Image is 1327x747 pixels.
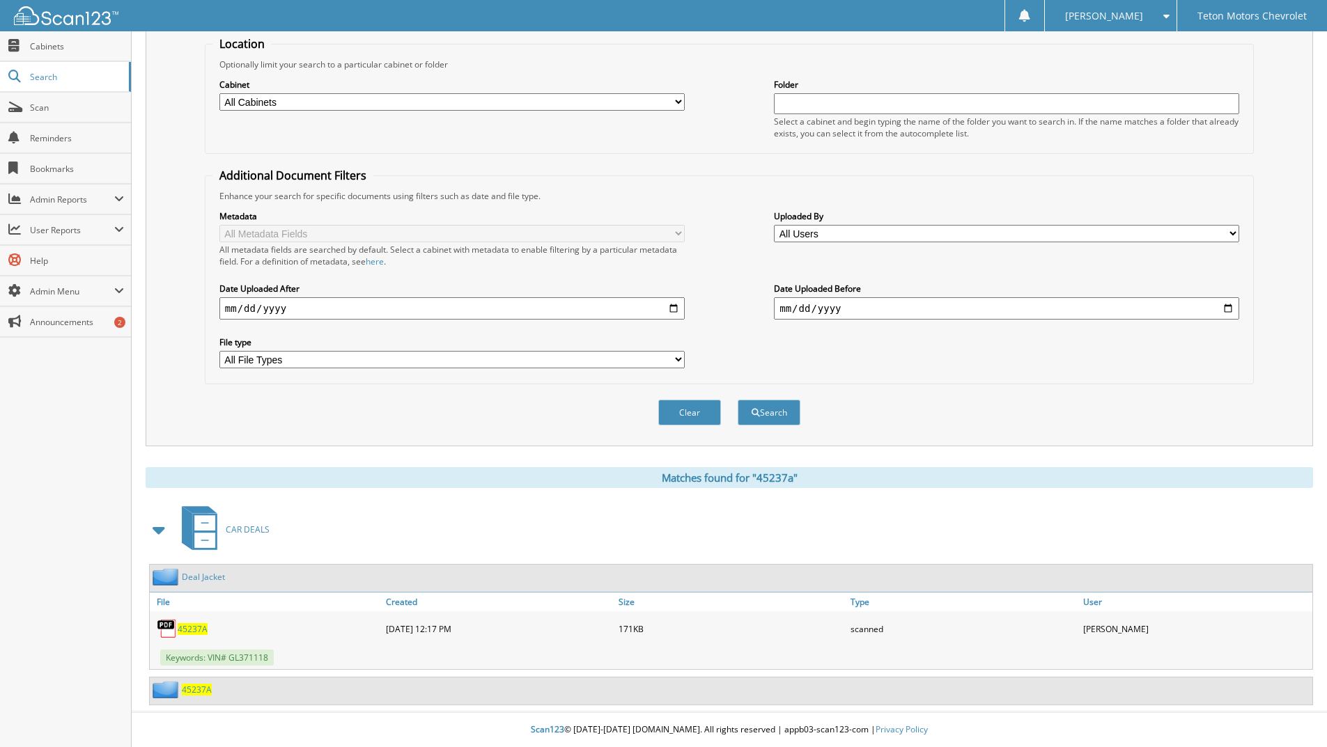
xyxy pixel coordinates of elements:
span: Admin Menu [30,285,114,297]
a: Privacy Policy [876,723,928,735]
a: CAR DEALS [173,502,270,557]
span: Announcements [30,316,124,328]
img: folder2.png [153,681,182,698]
button: Clear [658,400,721,425]
span: Reminders [30,132,124,144]
span: [PERSON_NAME] [1065,12,1143,20]
legend: Additional Document Filters [212,168,373,183]
label: Uploaded By [774,210,1239,222]
input: end [774,297,1239,320]
legend: Location [212,36,272,52]
img: scan123-logo-white.svg [14,6,118,25]
a: File [150,592,382,611]
a: 45237A [178,623,208,635]
span: Keywords: VIN# GL371118 [160,650,274,666]
img: folder2.png [153,568,182,585]
label: File type [219,336,685,348]
label: Cabinet [219,79,685,91]
span: Help [30,255,124,267]
span: Bookmarks [30,163,124,175]
div: © [DATE]-[DATE] [DOMAIN_NAME]. All rights reserved | appb03-scan123-com | [132,713,1327,747]
span: Scan123 [531,723,564,735]
div: [PERSON_NAME] [1080,615,1312,643]
a: Created [382,592,615,611]
div: Matches found for "45237a" [146,467,1313,488]
div: Enhance your search for specific documents using filters such as date and file type. [212,190,1246,202]
span: User Reports [30,224,114,236]
span: Search [30,71,122,83]
label: Folder [774,79,1239,91]
a: Deal Jacket [182,571,225,583]
a: 45237A [182,684,212,695]
div: scanned [847,615,1080,643]
span: CAR DEALS [226,524,270,535]
div: 171KB [615,615,848,643]
span: Scan [30,102,124,113]
span: Cabinets [30,40,124,52]
a: Size [615,592,848,611]
a: User [1080,592,1312,611]
div: All metadata fields are searched by default. Select a cabinet with metadata to enable filtering b... [219,244,685,267]
div: Optionally limit your search to a particular cabinet or folder [212,58,1246,70]
a: Type [847,592,1080,611]
span: Admin Reports [30,194,114,205]
button: Search [738,400,800,425]
div: Select a cabinet and begin typing the name of the folder you want to search in. If the name match... [774,116,1239,139]
img: PDF.png [157,618,178,639]
div: [DATE] 12:17 PM [382,615,615,643]
div: 2 [114,317,125,328]
label: Date Uploaded Before [774,283,1239,294]
a: here [366,255,384,267]
span: Teton Motors Chevrolet [1197,12,1307,20]
label: Metadata [219,210,685,222]
input: start [219,297,685,320]
label: Date Uploaded After [219,283,685,294]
